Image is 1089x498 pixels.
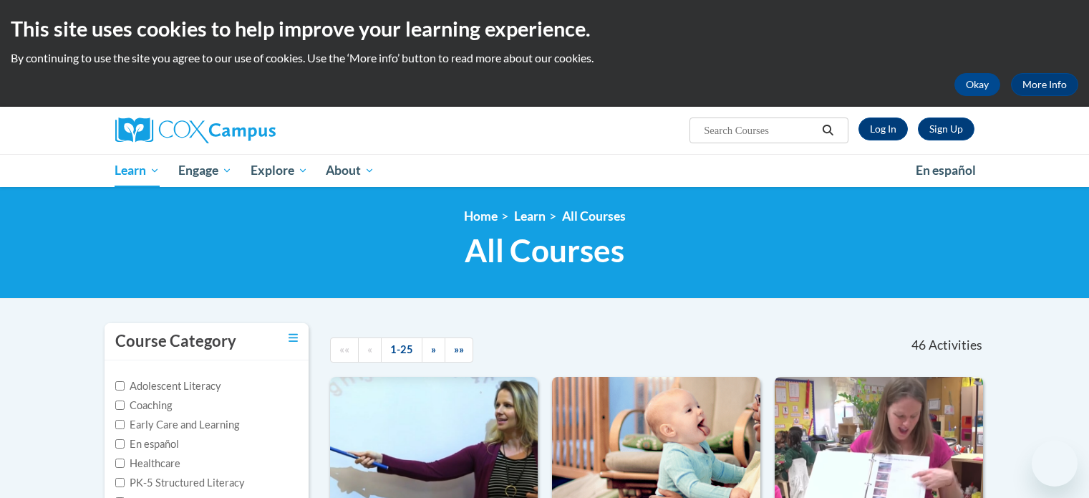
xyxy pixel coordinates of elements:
a: En español [906,155,985,186]
a: Log In [858,118,908,140]
span: All Courses [465,231,624,269]
img: Cox Campus [115,118,276,143]
button: Okay [954,73,1000,96]
span: «« [339,343,349,355]
a: Toggle collapse [289,330,298,346]
label: Adolescent Literacy [115,378,221,394]
input: Checkbox for Options [115,459,125,468]
span: » [431,343,436,355]
a: Register [918,118,974,140]
span: En español [916,163,976,178]
a: About [316,154,384,187]
input: Checkbox for Options [115,478,125,487]
a: Learn [514,209,546,224]
span: Engage [178,162,232,179]
div: Main menu [94,154,996,187]
span: About [326,162,374,179]
span: 46 [911,337,926,353]
a: Cox Campus [115,118,387,143]
a: Next [422,337,445,363]
label: En español [115,436,179,452]
span: »» [454,343,464,355]
span: Learn [115,162,160,179]
h2: This site uses cookies to help improve your learning experience. [11,14,1078,43]
a: Explore [241,154,317,187]
label: Healthcare [115,456,180,471]
span: « [367,343,372,355]
iframe: Button to launch messaging window [1032,441,1078,487]
a: More Info [1011,73,1078,96]
input: Checkbox for Options [115,420,125,429]
input: Checkbox for Options [115,439,125,449]
input: Search Courses [702,122,817,139]
a: Learn [106,154,170,187]
label: Coaching [115,398,172,413]
a: Home [464,209,498,224]
a: Engage [169,154,241,187]
label: PK-5 Structured Literacy [115,475,245,491]
a: 1-25 [381,337,422,363]
a: Begining [330,337,359,363]
input: Checkbox for Options [115,401,125,410]
label: Early Care and Learning [115,417,239,433]
span: Explore [251,162,308,179]
a: End [445,337,473,363]
a: All Courses [562,209,626,224]
a: Previous [358,337,382,363]
h3: Course Category [115,330,236,353]
p: By continuing to use the site you agree to our use of cookies. Use the ‘More info’ button to read... [11,50,1078,66]
button: Search [817,122,838,139]
span: Activities [929,337,982,353]
input: Checkbox for Options [115,381,125,391]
